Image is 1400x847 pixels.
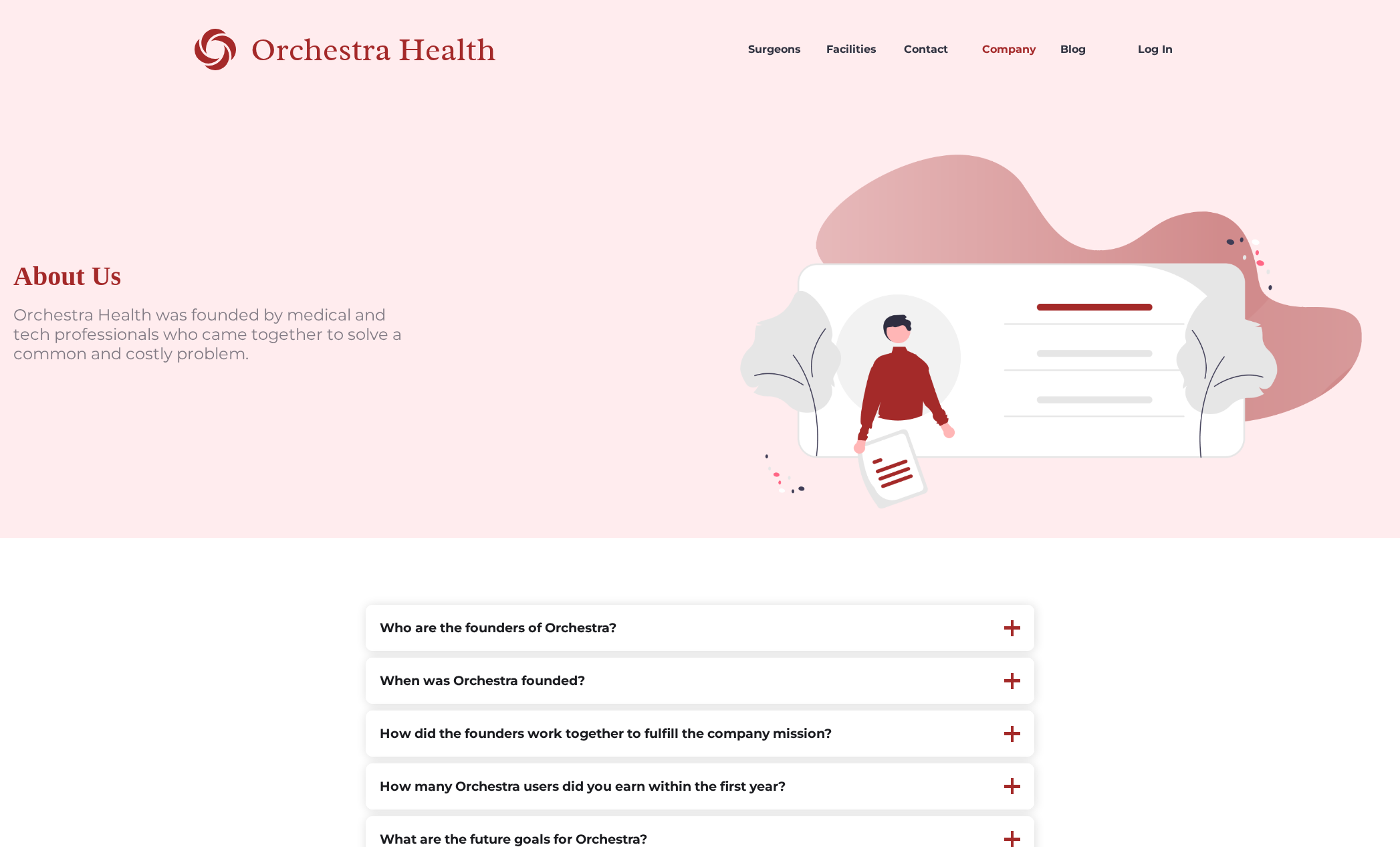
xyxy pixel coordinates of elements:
div: About Us [13,260,121,292]
strong: How many Orchestra users did you earn within the first year? [380,778,786,794]
img: doctors [700,99,1400,538]
a: Surgeons [737,27,816,72]
p: Orchestra Health was founded by medical and tech professionals who came together to solve a commo... [13,306,415,363]
strong: Who are the founders of Orchestra? [380,620,616,636]
a: Contact [893,27,971,72]
div: Orchestra Health [251,36,543,64]
a: Company [971,27,1050,72]
strong: How did the founders work together to fulfill the company mission? [380,725,832,741]
strong: When was Orchestra founded? [380,672,585,688]
strong: What are the future goals for Orchestra? [380,831,647,847]
a: Blog [1050,27,1128,72]
a: Log In [1127,27,1205,72]
a: home [195,27,543,72]
a: Facilities [816,27,894,72]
